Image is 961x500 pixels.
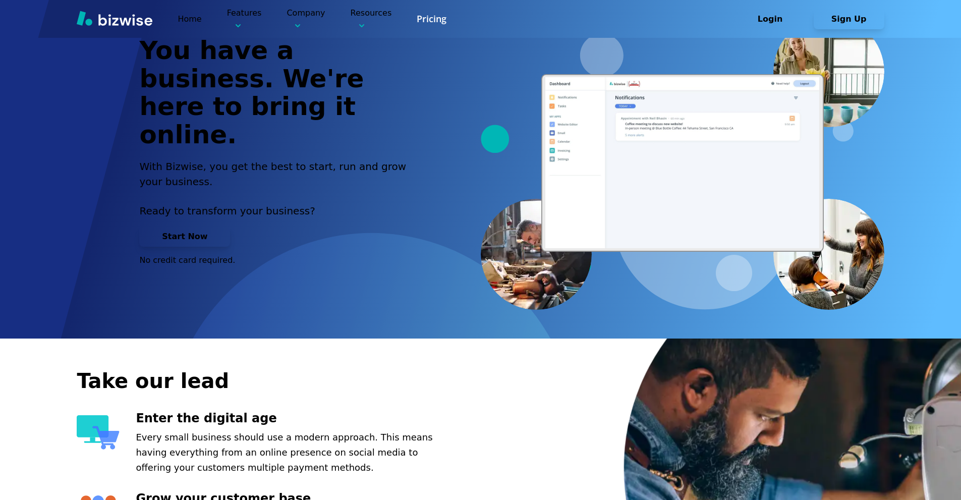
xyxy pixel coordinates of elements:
[77,415,120,450] img: Enter the digital age Icon
[287,7,325,31] p: Company
[139,37,418,149] h1: You have a business. We're here to bring it online.
[814,9,884,29] button: Sign Up
[178,14,201,24] a: Home
[351,7,392,31] p: Resources
[139,232,230,241] a: Start Now
[77,367,833,395] h2: Take our lead
[139,255,418,266] p: No credit card required.
[136,410,455,427] h3: Enter the digital age
[227,7,262,31] p: Features
[735,14,814,24] a: Login
[139,203,418,218] p: Ready to transform your business?
[136,430,455,475] p: Every small business should use a modern approach. This means having everything from an online pr...
[417,13,446,25] a: Pricing
[139,159,418,189] h2: With Bizwise, you get the best to start, run and grow your business.
[735,9,806,29] button: Login
[77,11,152,26] img: Bizwise Logo
[814,14,884,24] a: Sign Up
[139,227,230,247] button: Start Now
